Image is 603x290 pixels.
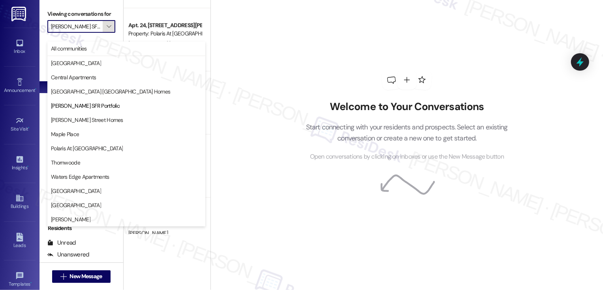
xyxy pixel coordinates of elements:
[51,116,123,124] span: [PERSON_NAME] Street Homes
[51,201,101,209] span: [GEOGRAPHIC_DATA]
[27,164,28,169] span: •
[51,215,90,223] span: [PERSON_NAME]
[11,7,28,21] img: ResiDesk Logo
[4,191,36,213] a: Buildings
[294,122,520,144] p: Start connecting with your residents and prospects. Select an existing conversation or create a n...
[39,224,123,232] div: Residents
[60,273,66,280] i: 
[51,59,101,67] span: [GEOGRAPHIC_DATA]
[30,280,32,286] span: •
[4,230,36,252] a: Leads
[39,152,123,161] div: Prospects
[51,45,87,52] span: All communities
[51,102,120,110] span: [PERSON_NAME] SFR Portfolio
[310,152,504,162] span: Open conversations by clicking on inboxes or use the New Message button
[35,86,36,92] span: •
[28,125,30,131] span: •
[294,101,520,113] h2: Welcome to Your Conversations
[52,270,111,283] button: New Message
[39,45,123,53] div: Prospects + Residents
[128,40,209,47] span: [PERSON_NAME] [PERSON_NAME]
[70,272,102,281] span: New Message
[4,114,36,135] a: Site Visit •
[51,173,109,181] span: Waters Edge Apartments
[47,251,89,259] div: Unanswered
[51,130,79,138] span: Maple Place
[51,187,101,195] span: [GEOGRAPHIC_DATA]
[4,36,36,58] a: Inbox
[51,144,123,152] span: Polaris At [GEOGRAPHIC_DATA]
[51,159,80,167] span: Thornwoode
[4,153,36,174] a: Insights •
[128,230,168,237] span: [PERSON_NAME]
[51,20,103,33] input: All communities
[47,8,115,20] label: Viewing conversations for
[128,21,201,30] div: Apt. 24, [STREET_ADDRESS][PERSON_NAME]
[107,23,111,30] i: 
[51,73,96,81] span: Central Apartments
[128,30,201,38] div: Property: Polaris At [GEOGRAPHIC_DATA]
[51,88,170,95] span: [GEOGRAPHIC_DATA] [GEOGRAPHIC_DATA] Homes
[47,239,76,247] div: Unread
